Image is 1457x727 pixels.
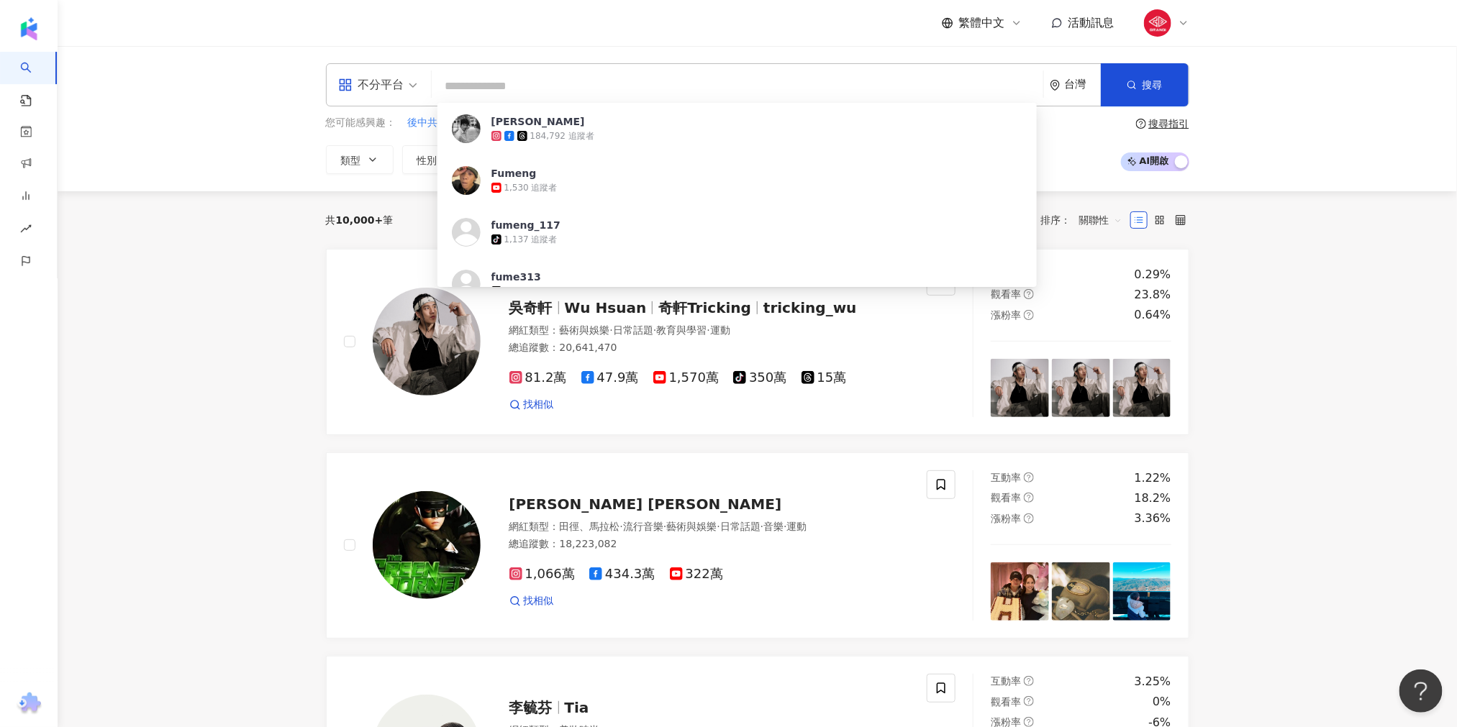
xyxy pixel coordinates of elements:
[589,567,655,582] span: 434.3萬
[509,495,782,513] span: [PERSON_NAME] [PERSON_NAME]
[666,155,696,166] span: 觀看率
[761,521,763,532] span: ·
[733,370,786,385] span: 350萬
[784,521,786,532] span: ·
[480,115,565,131] button: [PERSON_NAME]
[1143,79,1163,91] span: 搜尋
[991,675,1021,687] span: 互動率
[707,324,709,336] span: ·
[663,521,666,532] span: ·
[1135,511,1171,526] div: 3.36%
[991,562,1049,621] img: post-image
[991,472,1021,483] span: 互動率
[509,398,554,412] a: 找相似
[1135,470,1171,486] div: 1.22%
[1024,472,1034,483] span: question-circle
[1024,269,1034,279] span: question-circle
[620,521,623,532] span: ·
[524,398,554,412] span: 找相似
[1135,307,1171,323] div: 0.64%
[753,155,813,166] span: 合作費用預估
[1050,80,1061,91] span: environment
[991,359,1049,417] img: post-image
[763,299,857,316] span: tricking_wu
[408,116,468,130] span: 後中共的中國
[666,521,717,532] span: 藝術與娛樂
[402,145,470,174] button: 性別
[326,214,394,226] div: 共 筆
[1136,119,1146,129] span: question-circle
[580,155,610,166] span: 互動率
[417,155,437,166] span: 性別
[651,145,729,174] button: 觀看率
[1399,669,1443,713] iframe: Help Scout Beacon - Open
[509,341,910,355] div: 總追蹤數 ： 20,641,470
[509,299,553,316] span: 吳奇軒
[576,116,607,130] span: 宮入菌
[338,78,353,92] span: appstore
[1135,490,1171,506] div: 18.2%
[341,155,361,166] span: 類型
[524,594,554,608] span: 找相似
[20,52,49,108] a: search
[885,154,925,165] span: 更多篩選
[326,116,396,130] span: 您可能感興趣：
[991,309,1021,321] span: 漲粉率
[1068,16,1115,29] span: 活動訊息
[509,699,553,716] span: 李毓芬
[656,324,707,336] span: 教育與學習
[560,324,610,336] span: 藝術與娛樂
[1135,674,1171,690] div: 3.25%
[326,452,1189,639] a: KOL Avatar[PERSON_NAME] [PERSON_NAME]網紅類型：田徑、馬拉松·流行音樂·藝術與娛樂·日常話題·音樂·運動總追蹤數：18,223,0821,066萬434.3萬...
[1113,359,1171,417] img: post-image
[991,268,1021,280] span: 互動率
[619,116,639,130] span: 雞精
[1065,78,1101,91] div: 台灣
[717,521,720,532] span: ·
[576,115,607,131] button: 宮入菌
[1149,118,1189,129] div: 搜尋指引
[991,492,1021,503] span: 觀看率
[1024,717,1034,727] span: question-circle
[565,299,647,316] span: Wu Hsuan
[326,145,394,174] button: 類型
[653,370,720,385] span: 1,570萬
[481,116,564,130] span: [PERSON_NAME]
[581,370,639,385] span: 47.9萬
[509,567,576,582] span: 1,066萬
[658,299,751,316] span: 奇軒Tricking
[338,73,404,96] div: 不分平台
[1079,209,1122,232] span: 關聯性
[670,567,723,582] span: 322萬
[509,594,554,608] a: 找相似
[854,145,940,174] button: 更多篩選
[653,324,656,336] span: ·
[373,491,481,599] img: KOL Avatar
[1024,513,1034,523] span: question-circle
[710,324,730,336] span: 運動
[1024,289,1034,299] span: question-circle
[991,288,1021,300] span: 觀看率
[326,249,1189,435] a: KOL Avatar吳奇軒Wu Hsuan奇軒Trickingtricking_wu網紅類型：藝術與娛樂·日常話題·教育與學習·運動總追蹤數：20,641,47081.2萬47.9萬1,570萬...
[1135,267,1171,283] div: 0.29%
[991,513,1021,524] span: 漲粉率
[17,17,40,40] img: logo icon
[610,324,613,336] span: ·
[959,15,1005,31] span: 繁體中文
[15,692,43,715] img: chrome extension
[787,521,807,532] span: 運動
[1024,493,1034,503] span: question-circle
[1153,694,1171,710] div: 0%
[373,288,481,395] img: KOL Avatar
[336,214,383,226] span: 10,000+
[509,324,910,338] div: 網紅類型 ：
[509,537,910,552] div: 總追蹤數 ： 18,223,082
[1135,287,1171,303] div: 23.8%
[560,521,620,532] span: 田徑、馬拉松
[20,214,32,247] span: rise
[1024,696,1034,706] span: question-circle
[1144,9,1171,37] img: GD.jpg
[1052,359,1110,417] img: post-image
[565,699,589,716] span: Tia
[1041,209,1130,232] div: 排序：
